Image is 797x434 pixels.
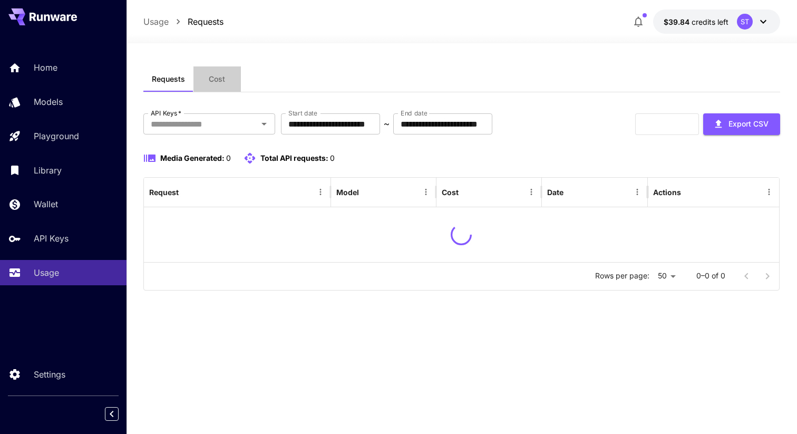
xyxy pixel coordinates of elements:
p: Settings [34,368,65,381]
button: Menu [762,185,776,199]
div: Model [336,188,359,197]
label: Start date [288,109,317,118]
button: Sort [360,185,375,199]
span: Media Generated: [160,153,225,162]
button: Menu [524,185,539,199]
span: $39.84 [664,17,692,26]
a: Requests [188,15,223,28]
div: 50 [654,268,679,284]
span: 0 [226,153,231,162]
label: API Keys [151,109,181,118]
button: Open [257,117,271,131]
button: Collapse sidebar [105,407,119,421]
button: Export CSV [703,113,780,135]
button: Menu [630,185,645,199]
span: Cost [209,74,225,84]
p: ~ [384,118,390,130]
p: Usage [34,266,59,279]
nav: breadcrumb [143,15,223,28]
label: End date [401,109,427,118]
div: $39.84423 [664,16,728,27]
p: API Keys [34,232,69,245]
p: Home [34,61,57,74]
div: Request [149,188,179,197]
div: ST [737,14,753,30]
span: Requests [152,74,185,84]
button: $39.84423ST [653,9,780,34]
button: Menu [419,185,433,199]
p: Rows per page: [595,271,649,281]
span: credits left [692,17,728,26]
button: Sort [180,185,195,199]
p: Models [34,95,63,108]
span: Total API requests: [260,153,328,162]
button: Sort [565,185,579,199]
div: Date [547,188,563,197]
div: Cost [442,188,459,197]
div: Actions [653,188,681,197]
div: Collapse sidebar [113,404,127,423]
p: Library [34,164,62,177]
p: Wallet [34,198,58,210]
button: Sort [460,185,474,199]
span: 0 [330,153,335,162]
a: Usage [143,15,169,28]
p: Playground [34,130,79,142]
button: Menu [313,185,328,199]
p: 0–0 of 0 [696,271,725,281]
